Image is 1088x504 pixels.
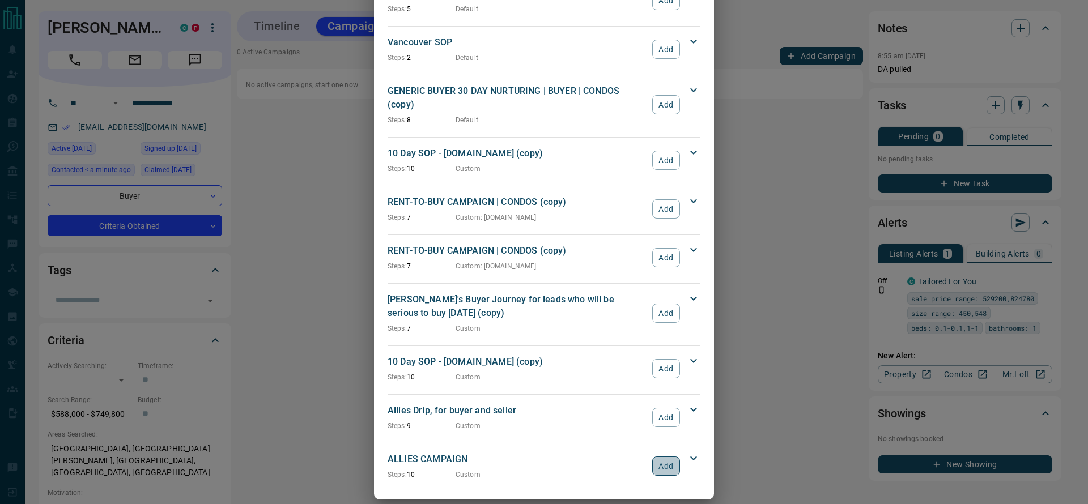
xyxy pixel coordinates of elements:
p: 10 [388,469,456,480]
span: Steps: [388,422,407,430]
div: 10 Day SOP - [DOMAIN_NAME] (copy)Steps:10CustomAdd [388,144,700,176]
p: Vancouver SOP [388,36,647,49]
button: Add [652,408,680,427]
div: GENERIC BUYER 30 DAY NURTURING | BUYER | CONDOS (copy)Steps:8DefaultAdd [388,82,700,127]
span: Steps: [388,116,407,124]
p: RENT-TO-BUY CAMPAIGN | CONDOS (copy) [388,195,647,209]
button: Add [652,248,680,267]
button: Add [652,304,680,323]
p: Custom [456,372,481,382]
p: Default [456,115,478,125]
div: [PERSON_NAME]'s Buyer Journey for leads who will be serious to buy [DATE] (copy)Steps:7CustomAdd [388,291,700,336]
span: Steps: [388,213,407,221]
p: 7 [388,323,456,334]
p: RENT-TO-BUY CAMPAIGN | CONDOS (copy) [388,244,647,258]
button: Add [652,199,680,219]
div: RENT-TO-BUY CAMPAIGN | CONDOS (copy)Steps:7Custom: [DOMAIN_NAME]Add [388,193,700,225]
button: Add [652,456,680,476]
p: 10 [388,372,456,382]
p: 2 [388,53,456,63]
div: 10 Day SOP - [DOMAIN_NAME] (copy)Steps:10CustomAdd [388,353,700,385]
span: Steps: [388,5,407,13]
button: Add [652,40,680,59]
p: 10 Day SOP - [DOMAIN_NAME] (copy) [388,147,647,160]
div: RENT-TO-BUY CAMPAIGN | CONDOS (copy)Steps:7Custom: [DOMAIN_NAME]Add [388,242,700,274]
div: Vancouver SOPSteps:2DefaultAdd [388,33,700,65]
p: Custom [456,164,481,174]
div: Allies Drip, for buyer and sellerSteps:9CustomAdd [388,402,700,433]
p: 10 [388,164,456,174]
p: Custom [456,469,481,480]
span: Steps: [388,324,407,332]
p: 10 Day SOP - [DOMAIN_NAME] (copy) [388,355,647,369]
span: Steps: [388,262,407,270]
button: Add [652,151,680,170]
div: ALLIES CAMPAIGNSteps:10CustomAdd [388,450,700,482]
span: Steps: [388,54,407,62]
p: Custom [456,323,481,334]
p: 5 [388,4,456,14]
span: Steps: [388,373,407,381]
span: Steps: [388,471,407,479]
p: Allies Drip, for buyer and seller [388,404,647,417]
p: [PERSON_NAME]'s Buyer Journey for leads who will be serious to buy [DATE] (copy) [388,293,647,320]
p: Default [456,4,478,14]
p: 7 [388,261,456,271]
button: Add [652,95,680,114]
p: ALLIES CAMPAIGN [388,452,647,466]
p: Default [456,53,478,63]
p: GENERIC BUYER 30 DAY NURTURING | BUYER | CONDOS (copy) [388,84,647,112]
p: Custom [456,421,481,431]
p: Custom : [DOMAIN_NAME] [456,212,536,223]
button: Add [652,359,680,378]
p: Custom : [DOMAIN_NAME] [456,261,536,271]
p: 9 [388,421,456,431]
p: 8 [388,115,456,125]
p: 7 [388,212,456,223]
span: Steps: [388,165,407,173]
